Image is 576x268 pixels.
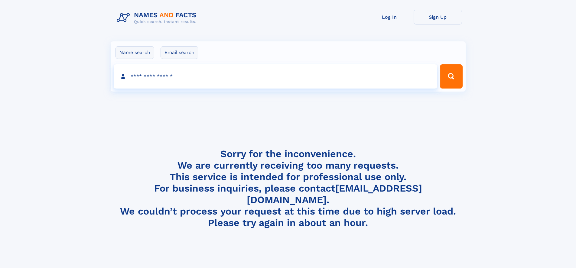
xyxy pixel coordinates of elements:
[440,64,462,89] button: Search Button
[114,64,438,89] input: search input
[116,46,154,59] label: Name search
[247,182,422,205] a: [EMAIL_ADDRESS][DOMAIN_NAME]
[114,10,201,26] img: Logo Names and Facts
[114,148,462,229] h4: Sorry for the inconvenience. We are currently receiving too many requests. This service is intend...
[414,10,462,24] a: Sign Up
[161,46,198,59] label: Email search
[365,10,414,24] a: Log In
